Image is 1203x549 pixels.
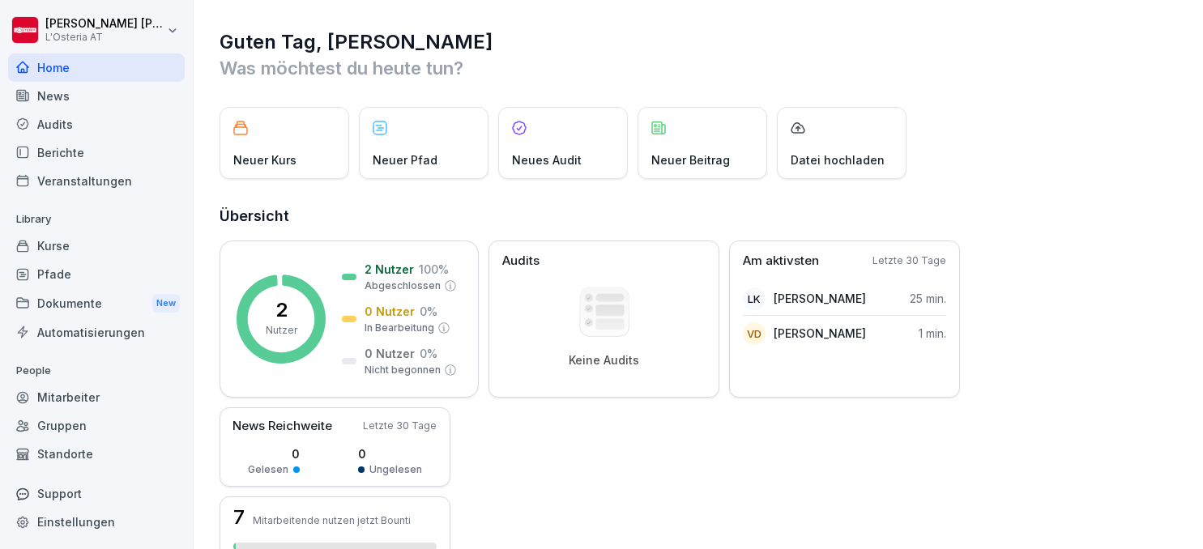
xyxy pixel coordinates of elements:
[365,345,415,362] p: 0 Nutzer
[248,445,300,462] p: 0
[8,167,185,195] a: Veranstaltungen
[743,287,766,310] div: LK
[8,358,185,384] p: People
[8,288,185,318] div: Dokumente
[919,325,946,342] p: 1 min.
[232,417,332,436] p: News Reichweite
[363,419,437,433] p: Letzte 30 Tage
[369,462,422,477] p: Ungelesen
[743,322,766,345] div: VD
[512,151,582,168] p: Neues Audit
[233,508,245,527] h3: 7
[872,253,946,268] p: Letzte 30 Tage
[365,279,441,293] p: Abgeschlossen
[8,383,185,411] a: Mitarbeiter
[152,294,180,313] div: New
[8,232,185,260] a: Kurse
[8,82,185,110] a: News
[8,318,185,347] a: Automatisierungen
[220,205,1179,228] h2: Übersicht
[8,440,185,468] a: Standorte
[8,138,185,167] a: Berichte
[502,252,540,270] p: Audits
[365,363,441,377] p: Nicht begonnen
[8,110,185,138] a: Audits
[8,53,185,82] a: Home
[248,462,288,477] p: Gelesen
[910,290,946,307] p: 25 min.
[420,345,437,362] p: 0 %
[373,151,437,168] p: Neuer Pfad
[743,252,819,270] p: Am aktivsten
[358,445,422,462] p: 0
[365,321,434,335] p: In Bearbeitung
[253,514,411,526] p: Mitarbeitende nutzen jetzt Bounti
[774,290,866,307] p: [PERSON_NAME]
[569,353,639,368] p: Keine Audits
[8,260,185,288] a: Pfade
[220,55,1179,81] p: Was möchtest du heute tun?
[45,17,164,31] p: [PERSON_NAME] [PERSON_NAME]
[8,288,185,318] a: DokumenteNew
[365,303,415,320] p: 0 Nutzer
[266,323,297,338] p: Nutzer
[365,261,414,278] p: 2 Nutzer
[8,479,185,508] div: Support
[220,29,1179,55] h1: Guten Tag, [PERSON_NAME]
[420,303,437,320] p: 0 %
[8,508,185,536] a: Einstellungen
[275,300,288,320] p: 2
[774,325,866,342] p: [PERSON_NAME]
[791,151,885,168] p: Datei hochladen
[233,151,296,168] p: Neuer Kurs
[45,32,164,43] p: L'Osteria AT
[419,261,449,278] p: 100 %
[8,411,185,440] a: Gruppen
[651,151,730,168] p: Neuer Beitrag
[8,206,185,232] p: Library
